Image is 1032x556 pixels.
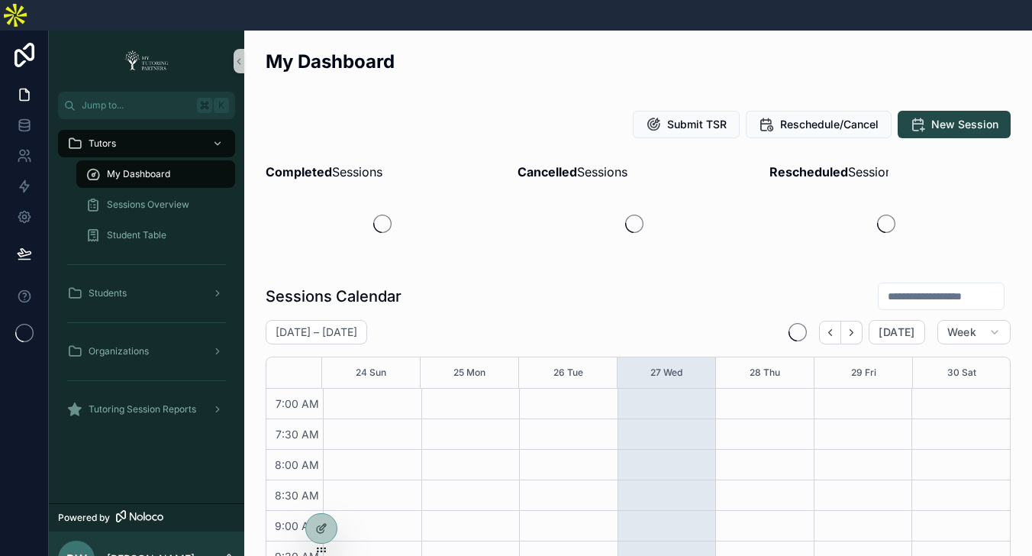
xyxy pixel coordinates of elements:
[518,163,627,181] span: Sessions
[272,428,323,441] span: 7:30 AM
[746,111,892,138] button: Reschedule/Cancel
[879,325,914,339] span: [DATE]
[120,49,173,73] img: App logo
[271,458,323,471] span: 8:00 AM
[931,117,998,132] span: New Session
[266,163,382,181] span: Sessions
[750,357,780,388] button: 28 Thu
[819,321,841,344] button: Back
[271,519,323,532] span: 9:00 AM
[107,229,166,241] span: Student Table
[633,111,740,138] button: Submit TSR
[76,160,235,188] a: My Dashboard
[518,164,577,179] strong: Cancelled
[769,163,888,181] span: Sessions
[58,396,235,423] a: Tutoring Session Reports
[667,117,727,132] span: Submit TSR
[89,345,149,357] span: Organizations
[215,99,227,112] span: K
[49,503,244,532] a: Powered by
[49,119,244,443] div: scrollable content
[356,357,386,388] button: 24 Sun
[76,191,235,218] a: Sessions Overview
[58,512,110,524] span: Powered by
[82,99,191,112] span: Jump to...
[851,357,876,388] button: 29 Fri
[266,164,332,179] strong: Completed
[937,320,1011,344] button: Week
[947,325,976,339] span: Week
[58,338,235,365] a: Organizations
[89,287,127,299] span: Students
[947,357,976,388] button: 30 Sat
[898,111,1011,138] button: New Session
[107,168,170,180] span: My Dashboard
[89,403,196,415] span: Tutoring Session Reports
[869,320,924,344] button: [DATE]
[107,199,189,211] span: Sessions Overview
[272,397,323,410] span: 7:00 AM
[271,489,323,502] span: 8:30 AM
[650,357,682,388] button: 27 Wed
[58,280,235,307] a: Students
[58,130,235,157] a: Tutors
[89,137,116,150] span: Tutors
[453,357,485,388] button: 25 Mon
[841,321,863,344] button: Next
[76,221,235,249] a: Student Table
[266,49,395,74] h2: My Dashboard
[553,357,583,388] button: 26 Tue
[58,92,235,119] button: Jump to...K
[780,117,879,132] span: Reschedule/Cancel
[276,325,357,340] h2: [DATE] – [DATE]
[266,286,402,307] h1: Sessions Calendar
[769,164,848,179] strong: Rescheduled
